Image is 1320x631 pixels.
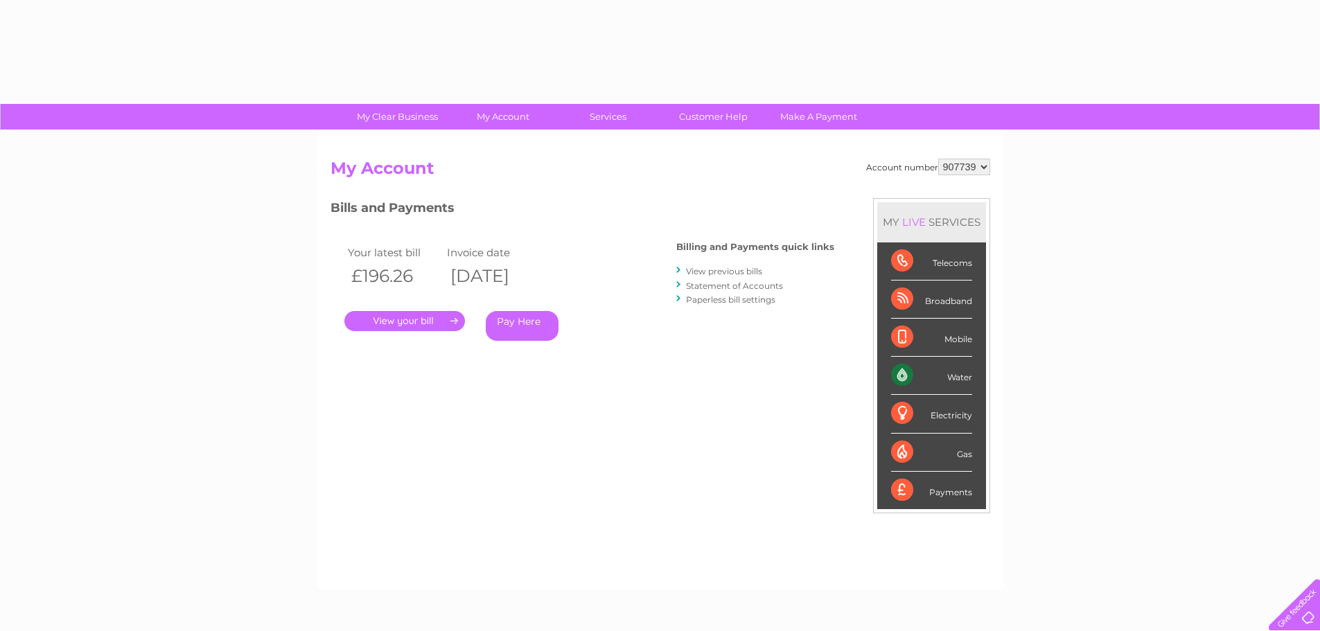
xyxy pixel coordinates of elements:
div: Telecoms [891,242,972,281]
div: MY SERVICES [877,202,986,242]
a: . [344,311,465,331]
a: Services [551,104,665,130]
th: £196.26 [344,262,444,290]
a: My Account [446,104,560,130]
td: Invoice date [443,243,543,262]
th: [DATE] [443,262,543,290]
div: Electricity [891,395,972,433]
div: Gas [891,434,972,472]
a: Pay Here [486,311,558,341]
div: LIVE [899,215,929,229]
a: Statement of Accounts [686,281,783,291]
h4: Billing and Payments quick links [676,242,834,252]
td: Your latest bill [344,243,444,262]
a: Paperless bill settings [686,294,775,305]
a: Make A Payment [762,104,876,130]
div: Account number [866,159,990,175]
div: Broadband [891,281,972,319]
div: Payments [891,472,972,509]
a: View previous bills [686,266,762,276]
div: Mobile [891,319,972,357]
div: Water [891,357,972,395]
h3: Bills and Payments [331,198,834,222]
h2: My Account [331,159,990,185]
a: Customer Help [656,104,771,130]
a: My Clear Business [340,104,455,130]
